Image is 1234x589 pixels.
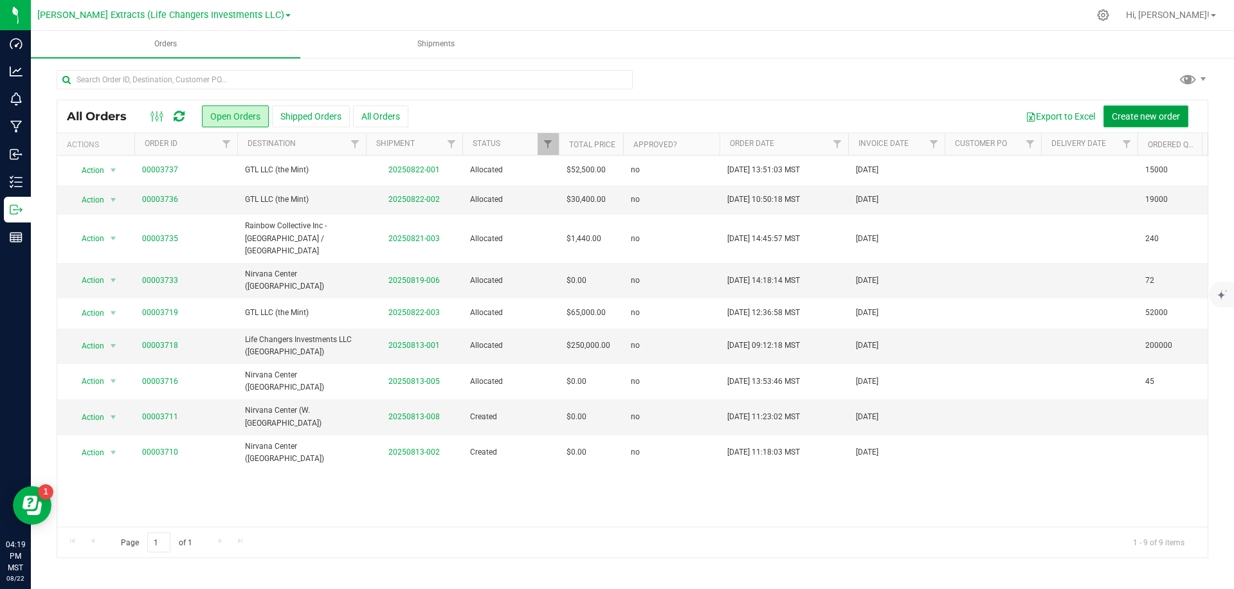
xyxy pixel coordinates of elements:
[245,268,358,293] span: Nirvana Center ([GEOGRAPHIC_DATA])
[1126,10,1210,20] span: Hi, [PERSON_NAME]!
[1145,194,1168,206] span: 19000
[858,139,909,148] a: Invoice Date
[923,133,945,155] a: Filter
[70,408,105,426] span: Action
[376,139,415,148] a: Shipment
[441,133,462,155] a: Filter
[70,161,105,179] span: Action
[1103,105,1188,127] button: Create new order
[631,194,640,206] span: no
[67,109,140,123] span: All Orders
[142,307,178,319] a: 00003719
[569,140,615,149] a: Total Price
[727,340,800,352] span: [DATE] 09:12:18 MST
[245,404,358,429] span: Nirvana Center (W. [GEOGRAPHIC_DATA])
[10,176,23,188] inline-svg: Inventory
[272,105,350,127] button: Shipped Orders
[1145,376,1154,388] span: 45
[470,307,551,319] span: Allocated
[70,191,105,209] span: Action
[473,139,500,148] a: Status
[105,304,122,322] span: select
[567,446,586,458] span: $0.00
[1145,307,1168,319] span: 52000
[388,377,440,386] a: 20250813-005
[70,444,105,462] span: Action
[57,70,633,89] input: Search Order ID, Destination, Customer PO...
[142,194,178,206] a: 00003736
[856,376,878,388] span: [DATE]
[856,275,878,287] span: [DATE]
[827,133,848,155] a: Filter
[388,308,440,317] a: 20250822-003
[567,233,601,245] span: $1,440.00
[1145,233,1159,245] span: 240
[245,334,358,358] span: Life Changers Investments LLC ([GEOGRAPHIC_DATA])
[730,139,774,148] a: Order Date
[245,440,358,465] span: Nirvana Center ([GEOGRAPHIC_DATA])
[955,139,1007,148] a: Customer PO
[248,139,296,148] a: Destination
[353,105,408,127] button: All Orders
[567,340,610,352] span: $250,000.00
[10,120,23,133] inline-svg: Manufacturing
[633,140,677,149] a: Approved?
[10,203,23,216] inline-svg: Outbound
[202,105,269,127] button: Open Orders
[70,304,105,322] span: Action
[70,337,105,355] span: Action
[1123,532,1195,552] span: 1 - 9 of 9 items
[567,275,586,287] span: $0.00
[1017,105,1103,127] button: Export to Excel
[727,411,800,423] span: [DATE] 11:23:02 MST
[10,93,23,105] inline-svg: Monitoring
[105,444,122,462] span: select
[567,411,586,423] span: $0.00
[10,148,23,161] inline-svg: Inbound
[105,230,122,248] span: select
[567,194,606,206] span: $30,400.00
[631,446,640,458] span: no
[1095,9,1111,21] div: Manage settings
[856,446,878,458] span: [DATE]
[856,233,878,245] span: [DATE]
[856,194,878,206] span: [DATE]
[38,484,53,500] iframe: Resource center unread badge
[10,231,23,244] inline-svg: Reports
[727,446,800,458] span: [DATE] 11:18:03 MST
[631,307,640,319] span: no
[142,164,178,176] a: 00003737
[105,271,122,289] span: select
[6,539,25,574] p: 04:19 PM MST
[13,486,51,525] iframe: Resource center
[1148,140,1197,149] a: Ordered qty
[388,165,440,174] a: 20250822-001
[1112,111,1180,122] span: Create new order
[567,164,606,176] span: $52,500.00
[856,307,878,319] span: [DATE]
[70,230,105,248] span: Action
[345,133,366,155] a: Filter
[727,194,800,206] span: [DATE] 10:50:18 MST
[31,31,300,58] a: Orders
[631,164,640,176] span: no
[727,164,800,176] span: [DATE] 13:51:03 MST
[470,446,551,458] span: Created
[856,340,878,352] span: [DATE]
[388,448,440,457] a: 20250813-002
[142,233,178,245] a: 00003735
[10,65,23,78] inline-svg: Analytics
[388,195,440,204] a: 20250822-002
[37,10,284,21] span: [PERSON_NAME] Extracts (Life Changers Investments LLC)
[470,194,551,206] span: Allocated
[400,39,472,50] span: Shipments
[538,133,559,155] a: Filter
[1145,275,1154,287] span: 72
[631,275,640,287] span: no
[70,271,105,289] span: Action
[856,411,878,423] span: [DATE]
[142,275,178,287] a: 00003733
[470,233,551,245] span: Allocated
[631,411,640,423] span: no
[631,376,640,388] span: no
